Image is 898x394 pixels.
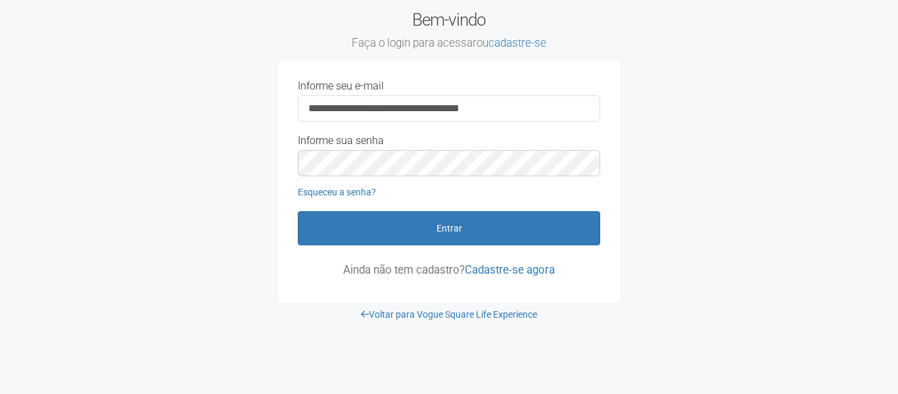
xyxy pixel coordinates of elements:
[465,263,555,276] a: Cadastre-se agora
[278,36,620,51] small: Faça o login para acessar
[477,36,546,49] span: ou
[298,135,384,147] label: Informe sua senha
[361,309,537,320] a: Voltar para Vogue Square Life Experience
[298,264,600,276] p: Ainda não tem cadastro?
[298,211,600,245] button: Entrar
[298,187,376,197] a: Esqueceu a senha?
[298,80,384,92] label: Informe seu e-mail
[278,10,620,51] h2: Bem-vindo
[488,36,546,49] a: cadastre-se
